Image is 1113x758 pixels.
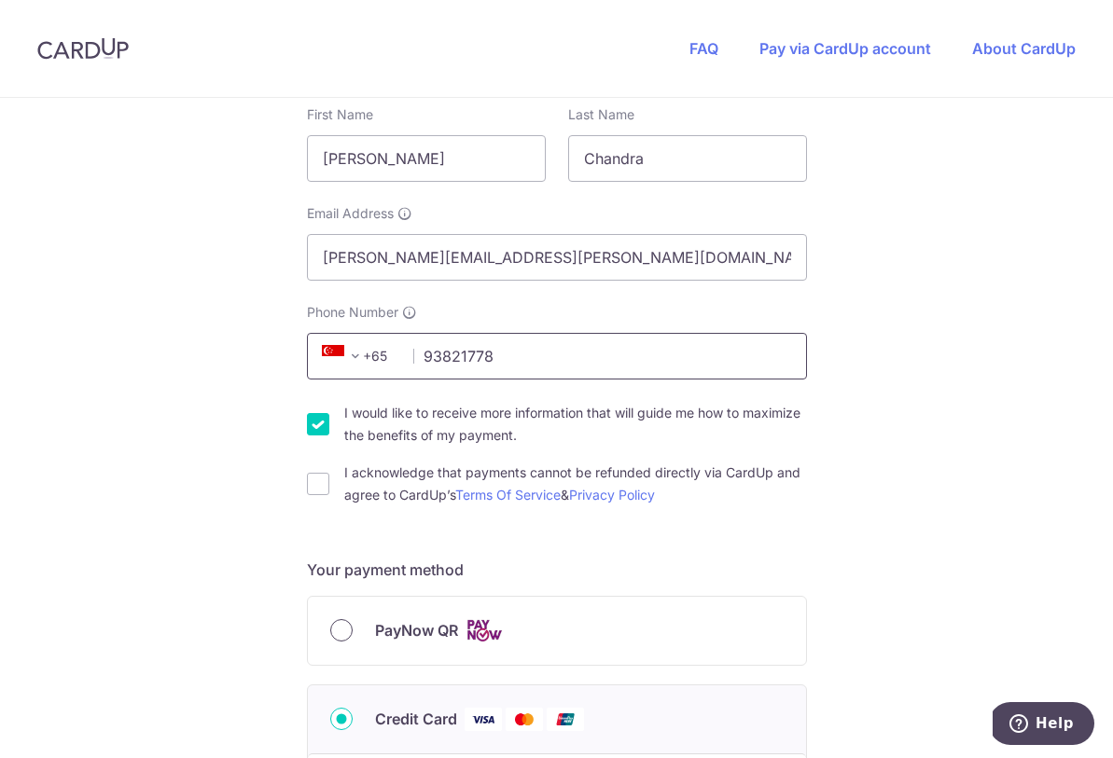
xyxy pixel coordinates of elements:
a: Terms Of Service [455,487,561,503]
span: Phone Number [307,303,398,322]
span: Email Address [307,204,394,223]
span: PayNow QR [375,619,458,641]
img: Mastercard [506,708,543,731]
input: Email address [307,234,807,281]
a: Privacy Policy [569,487,655,503]
div: PayNow QR Cards logo [330,619,784,642]
label: Last Name [568,105,634,124]
div: Credit Card Visa Mastercard Union Pay [330,708,784,731]
a: FAQ [689,39,718,58]
a: About CardUp [972,39,1076,58]
img: Cards logo [466,619,503,642]
a: Pay via CardUp account [759,39,931,58]
label: I would like to receive more information that will guide me how to maximize the benefits of my pa... [344,402,807,447]
h5: Your payment method [307,558,807,581]
input: Last name [568,135,807,182]
input: First name [307,135,546,182]
label: First Name [307,105,373,124]
img: Union Pay [547,708,584,731]
span: +65 [316,345,400,367]
img: Visa [465,708,502,731]
img: CardUp [37,37,129,60]
span: Credit Card [375,708,457,730]
iframe: Opens a widget where you can find more information [993,702,1094,749]
label: I acknowledge that payments cannot be refunded directly via CardUp and agree to CardUp’s & [344,462,807,506]
span: +65 [322,345,367,367]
